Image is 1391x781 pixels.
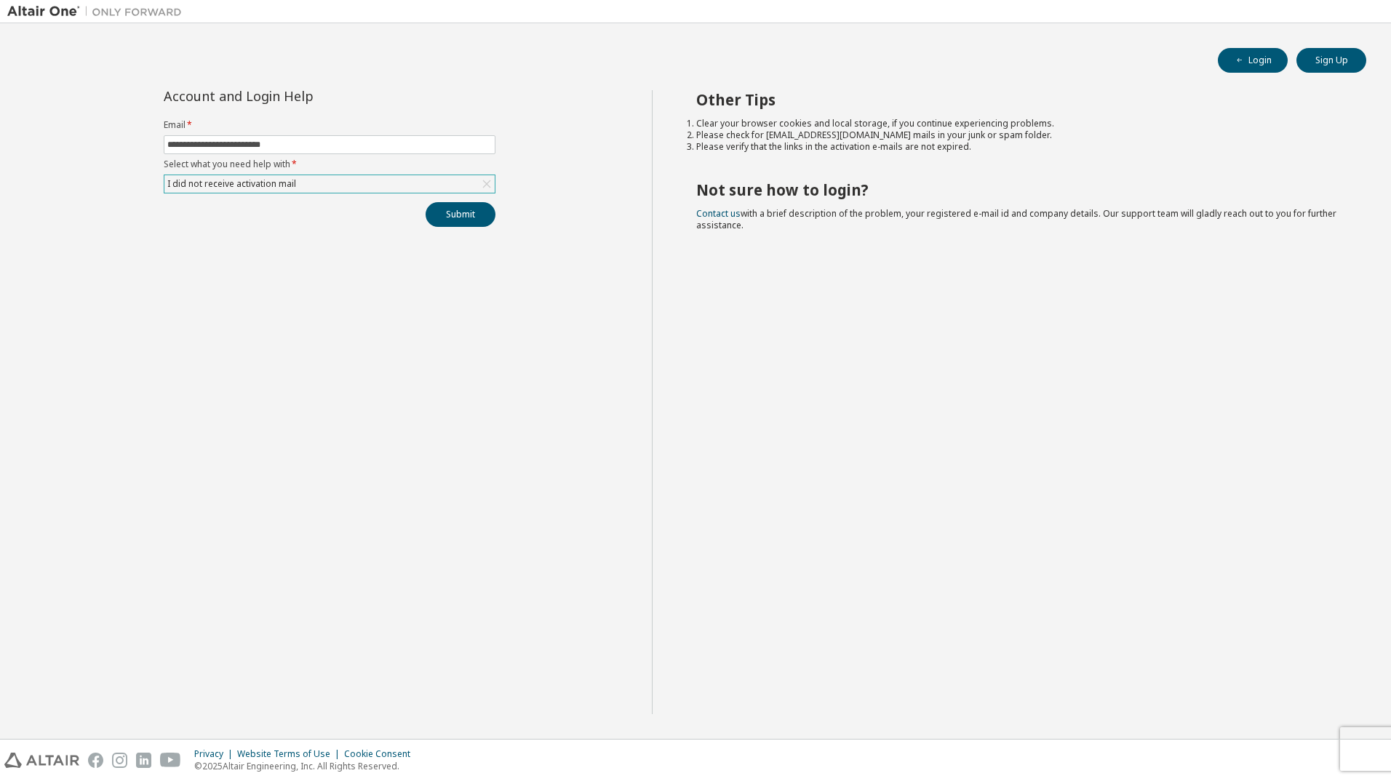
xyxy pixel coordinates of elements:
[88,753,103,768] img: facebook.svg
[1296,48,1366,73] button: Sign Up
[7,4,189,19] img: Altair One
[164,159,495,170] label: Select what you need help with
[112,753,127,768] img: instagram.svg
[696,141,1341,153] li: Please verify that the links in the activation e-mails are not expired.
[696,118,1341,129] li: Clear your browser cookies and local storage, if you continue experiencing problems.
[194,748,237,760] div: Privacy
[136,753,151,768] img: linkedin.svg
[164,90,429,102] div: Account and Login Help
[237,748,344,760] div: Website Terms of Use
[344,748,419,760] div: Cookie Consent
[696,207,741,220] a: Contact us
[696,90,1341,109] h2: Other Tips
[696,180,1341,199] h2: Not sure how to login?
[426,202,495,227] button: Submit
[4,753,79,768] img: altair_logo.svg
[194,760,419,772] p: © 2025 Altair Engineering, Inc. All Rights Reserved.
[164,175,495,193] div: I did not receive activation mail
[164,119,495,131] label: Email
[160,753,181,768] img: youtube.svg
[165,176,298,192] div: I did not receive activation mail
[696,129,1341,141] li: Please check for [EMAIL_ADDRESS][DOMAIN_NAME] mails in your junk or spam folder.
[696,207,1336,231] span: with a brief description of the problem, your registered e-mail id and company details. Our suppo...
[1218,48,1288,73] button: Login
